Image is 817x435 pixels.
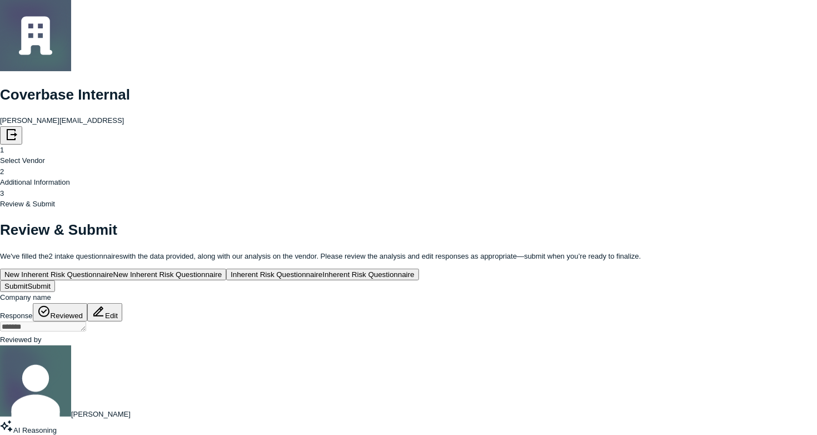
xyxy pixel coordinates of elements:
[322,270,414,279] span: Inherent Risk Questionnaire
[27,282,50,290] span: Submit
[87,303,122,322] button: Edit
[13,426,57,434] span: AI Reasoning
[4,282,27,290] span: Submit
[231,270,322,279] span: Inherent Risk Questionnaire
[113,270,222,279] span: New Inherent Risk Questionnaire
[71,410,131,418] span: [PERSON_NAME]
[4,270,113,279] span: New Inherent Risk Questionnaire
[33,303,88,322] button: Reviewed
